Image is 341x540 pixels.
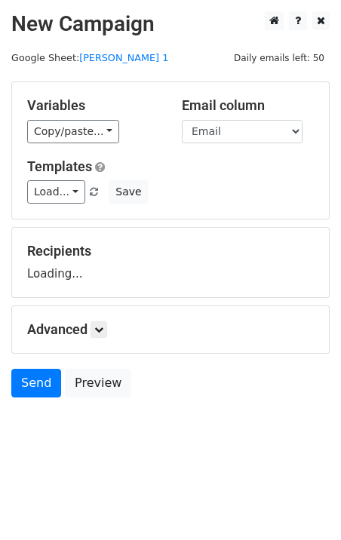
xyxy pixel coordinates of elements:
[11,369,61,397] a: Send
[65,369,131,397] a: Preview
[27,120,119,143] a: Copy/paste...
[27,243,314,259] h5: Recipients
[27,180,85,204] a: Load...
[109,180,148,204] button: Save
[79,52,168,63] a: [PERSON_NAME] 1
[11,52,168,63] small: Google Sheet:
[229,50,330,66] span: Daily emails left: 50
[182,97,314,114] h5: Email column
[11,11,330,37] h2: New Campaign
[27,321,314,338] h5: Advanced
[27,97,159,114] h5: Variables
[27,158,92,174] a: Templates
[27,243,314,282] div: Loading...
[229,52,330,63] a: Daily emails left: 50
